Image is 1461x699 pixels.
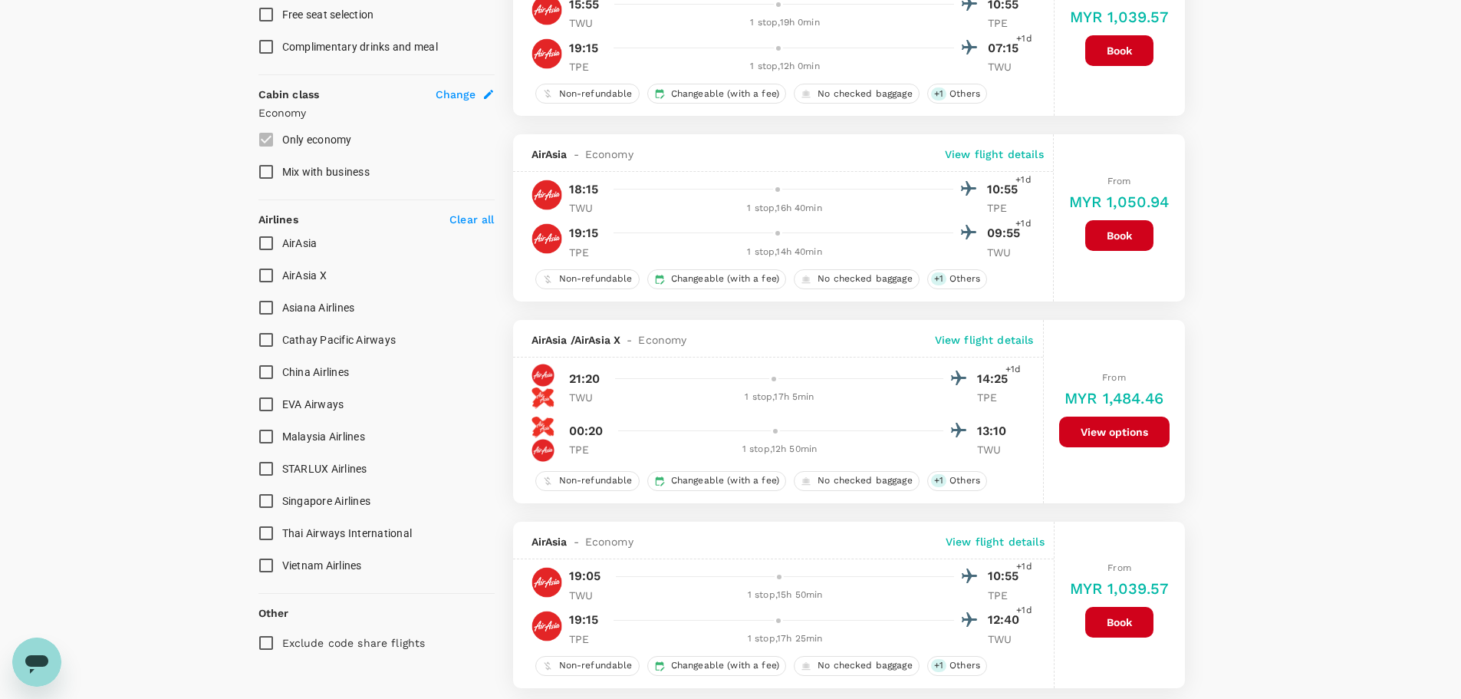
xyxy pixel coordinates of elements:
p: TPE [569,442,607,457]
img: AK [531,180,562,210]
p: 19:05 [569,567,601,585]
span: Cathay Pacific Airways [282,334,397,346]
button: Book [1085,607,1153,638]
span: - [568,147,585,162]
span: AirAsia [282,237,318,249]
span: No checked baggage [811,474,919,487]
div: 1 stop , 14h 40min [617,245,953,260]
div: +1Others [927,84,987,104]
span: + 1 [931,474,946,487]
span: EVA Airways [282,398,344,410]
div: 1 stop , 19h 0min [617,15,954,31]
span: Changeable (with a fee) [665,87,785,101]
div: 1 stop , 17h 5min [617,390,943,405]
p: View flight details [945,147,1044,162]
div: Non-refundable [535,656,640,676]
p: 19:15 [569,39,599,58]
p: TWU [988,631,1026,647]
p: TWU [569,588,607,603]
span: STARLUX Airlines [282,463,367,475]
span: From [1107,562,1131,573]
p: 07:15 [988,39,1026,58]
span: Non-refundable [553,659,639,672]
p: 09:55 [987,224,1025,242]
p: 10:55 [988,567,1026,585]
span: +1d [1015,216,1031,232]
span: Thai Airways International [282,527,413,539]
p: 14:25 [977,370,1015,388]
img: D7 [531,387,554,410]
span: Malaysia Airlines [282,430,365,443]
p: TPE [988,588,1026,603]
span: AirAsia / AirAsia X [531,332,621,348]
div: No checked baggage [794,471,920,491]
span: Only economy [282,134,352,146]
div: Changeable (with a fee) [647,471,786,491]
span: From [1102,372,1126,383]
img: D7 [531,416,554,439]
span: Non-refundable [553,87,639,101]
button: Book [1085,220,1153,251]
p: 10:55 [987,180,1025,199]
span: From [1107,176,1131,186]
span: Complimentary drinks and meal [282,41,438,53]
div: 1 stop , 16h 40min [617,201,953,216]
span: Free seat selection [282,8,374,21]
p: TPE [988,15,1026,31]
span: Vietnam Airlines [282,559,362,572]
span: + 1 [931,272,946,285]
span: Non-refundable [553,474,639,487]
img: AK [531,567,562,598]
span: Others [943,272,986,285]
div: No checked baggage [794,84,920,104]
img: AK [531,439,554,462]
p: View flight details [946,534,1045,549]
div: Changeable (with a fee) [647,656,786,676]
p: View flight details [935,332,1034,348]
div: 1 stop , 17h 25min [617,631,954,647]
p: Economy [258,105,495,120]
img: AK [531,38,562,69]
span: Economy [638,332,686,348]
div: No checked baggage [794,269,920,289]
span: +1d [1016,603,1032,618]
span: +1d [1015,173,1031,188]
span: Others [943,659,986,672]
div: Changeable (with a fee) [647,84,786,104]
p: TWU [569,390,607,405]
div: 1 stop , 12h 0min [617,59,954,74]
img: AK [531,364,554,387]
p: TWU [988,59,1026,74]
p: 13:10 [977,422,1015,440]
p: TPE [977,390,1015,405]
p: TWU [569,15,607,31]
span: + 1 [931,87,946,101]
div: +1Others [927,471,987,491]
div: 1 stop , 12h 50min [617,442,943,457]
p: 18:15 [569,180,599,199]
button: Book [1085,35,1153,66]
span: Singapore Airlines [282,495,371,507]
span: Others [943,474,986,487]
p: Other [258,605,289,621]
div: No checked baggage [794,656,920,676]
span: Non-refundable [553,272,639,285]
span: + 1 [931,659,946,672]
p: TPE [987,200,1025,216]
p: 19:15 [569,224,599,242]
p: TWU [569,200,607,216]
p: 19:15 [569,611,599,629]
span: Economy [585,147,633,162]
span: Change [436,87,476,102]
p: Exclude code share flights [282,635,426,651]
span: Economy [585,534,633,549]
span: Changeable (with a fee) [665,474,785,487]
p: TPE [569,59,607,74]
div: Non-refundable [535,84,640,104]
p: 00:20 [569,422,604,440]
img: AK [531,223,562,254]
p: Clear all [449,212,494,227]
span: No checked baggage [811,659,919,672]
div: +1Others [927,269,987,289]
img: AK [531,611,562,641]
